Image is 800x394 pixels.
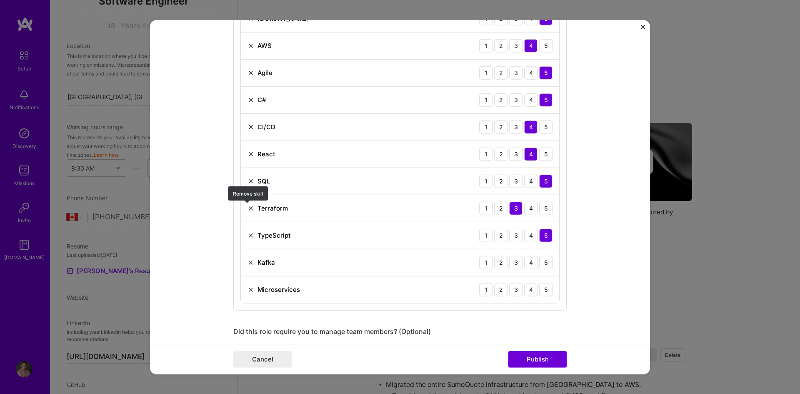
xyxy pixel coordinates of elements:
div: 1 [479,283,492,296]
img: Remove [247,205,254,211]
div: 5 [539,93,552,106]
div: 3 [509,174,522,188]
div: 2 [494,147,507,161]
div: TypeScript [257,231,291,240]
div: 4 [524,228,537,242]
div: 3 [509,147,522,161]
div: 3 [509,93,522,106]
img: Remove [247,286,254,293]
div: 2 [494,120,507,133]
div: 5 [539,201,552,215]
div: AWS [257,41,272,50]
div: 2 [494,283,507,296]
div: 5 [539,120,552,133]
img: Remove [247,96,254,103]
div: 5 [539,66,552,79]
div: 3 [509,120,522,133]
button: Close [641,25,645,33]
div: 2 [494,201,507,215]
img: Remove [247,259,254,266]
img: Remove [247,69,254,76]
div: 1 [479,39,492,52]
div: 1 [479,120,492,133]
div: 5 [539,256,552,269]
div: 2 [494,174,507,188]
div: 5 [539,283,552,296]
div: Did this role require you to manage team members? (Optional) [233,327,567,336]
div: 4 [524,93,537,106]
div: 3 [509,228,522,242]
div: 3 [509,283,522,296]
div: 4 [524,174,537,188]
div: Terraform [257,204,288,213]
div: CI/CD [257,123,275,131]
div: 2 [494,256,507,269]
div: 2 [494,228,507,242]
img: Remove [247,178,254,184]
div: SQL [257,177,270,186]
div: Microservices [257,285,300,294]
div: 1 [479,228,492,242]
div: 1 [479,66,492,79]
div: 3 [509,201,522,215]
div: 3 [509,256,522,269]
div: 1 [479,147,492,161]
div: 1 [479,93,492,106]
button: Cancel [233,351,292,368]
div: 4 [524,201,537,215]
div: Kafka [257,258,275,267]
img: Remove [247,232,254,238]
div: 1 [479,256,492,269]
div: 2 [494,93,507,106]
div: 1 [479,201,492,215]
div: 3 [509,66,522,79]
div: 4 [524,147,537,161]
div: Agile [257,68,272,77]
div: 2 [494,66,507,79]
img: Remove [247,151,254,157]
div: React [257,150,275,158]
img: Remove [247,123,254,130]
div: 5 [539,228,552,242]
img: Remove [247,42,254,49]
div: 5 [539,39,552,52]
div: 1 [479,174,492,188]
div: 4 [524,256,537,269]
div: 5 [539,147,552,161]
div: 4 [524,39,537,52]
div: 2 [494,39,507,52]
div: 3 [509,39,522,52]
button: Publish [508,351,567,368]
div: C# [257,95,266,104]
div: 4 [524,120,537,133]
div: 4 [524,283,537,296]
div: 5 [539,174,552,188]
div: 4 [524,66,537,79]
